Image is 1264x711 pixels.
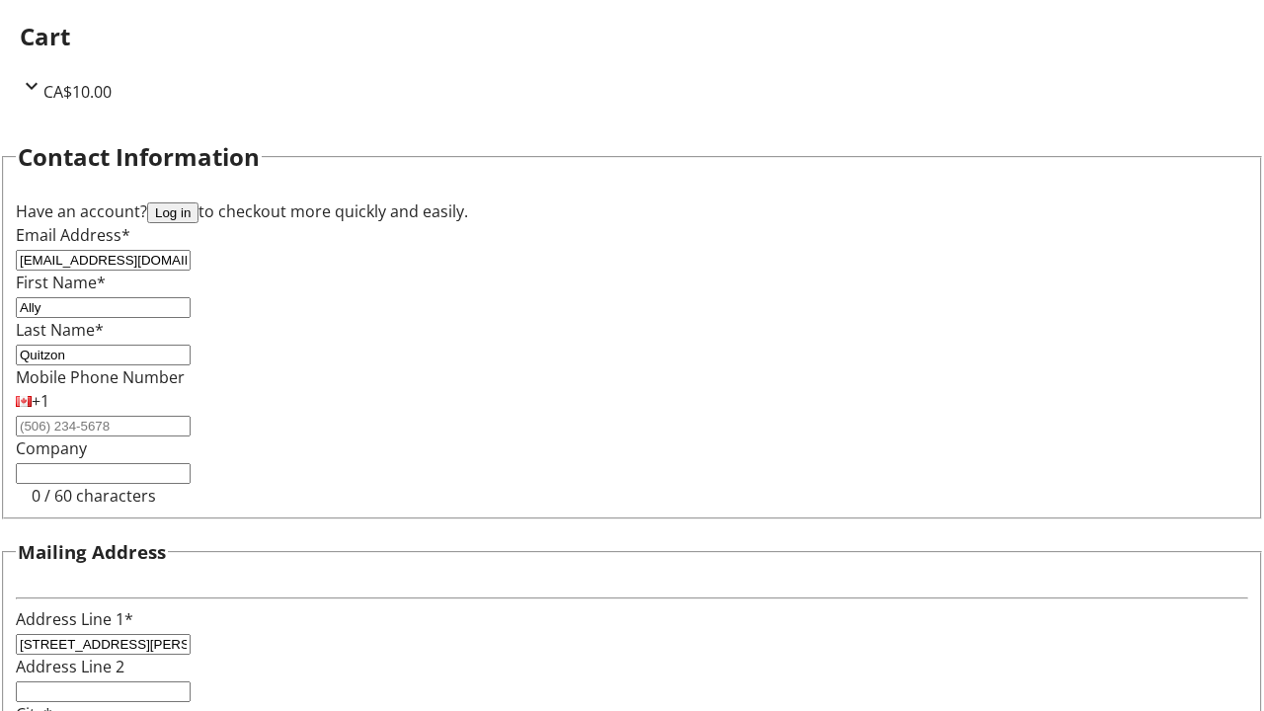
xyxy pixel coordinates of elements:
[16,437,87,459] label: Company
[16,608,133,630] label: Address Line 1*
[147,202,198,223] button: Log in
[43,81,112,103] span: CA$10.00
[32,485,156,507] tr-character-limit: 0 / 60 characters
[16,224,130,246] label: Email Address*
[16,199,1248,223] div: Have an account? to checkout more quickly and easily.
[16,366,185,388] label: Mobile Phone Number
[16,634,191,655] input: Address
[18,538,166,566] h3: Mailing Address
[16,416,191,436] input: (506) 234-5678
[16,319,104,341] label: Last Name*
[18,139,260,175] h2: Contact Information
[16,272,106,293] label: First Name*
[16,656,124,677] label: Address Line 2
[20,19,1244,54] h2: Cart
